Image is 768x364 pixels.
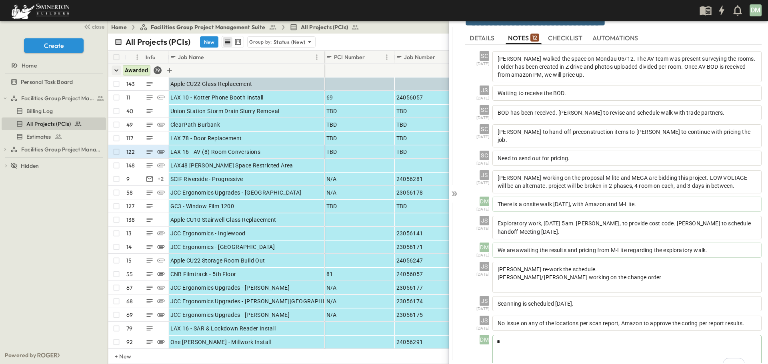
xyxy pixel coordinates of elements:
[126,243,132,251] p: 14
[151,23,266,31] span: Facilities Group Project Management Suite
[156,174,166,184] div: + 2
[382,52,392,62] button: Menu
[126,189,133,197] p: 58
[312,52,322,62] button: Menu
[170,189,302,197] span: JCC Ergonomics Upgrades - [GEOGRAPHIC_DATA]
[326,311,337,319] span: N/A
[301,23,348,31] span: All Projects (PCIs)
[170,311,290,319] span: JCC Ergonomics Upgrades - [PERSON_NAME]
[92,23,104,31] span: close
[170,284,290,292] span: JCC Ergonomics Upgrades - [PERSON_NAME]
[508,34,539,42] span: NOTES
[532,34,537,42] p: 12
[470,34,496,42] span: DETAILS
[498,201,636,207] span: There is a onsite walk [DATE], with Amazon and M-Lite.
[326,134,337,142] span: TBD
[170,338,271,346] span: One [PERSON_NAME] - Millwork Install
[2,130,106,143] div: test
[480,296,489,306] div: JS
[326,93,333,101] span: 69
[480,51,489,61] div: SC
[396,257,423,265] span: 24056247
[2,117,106,130] div: test
[476,306,489,312] span: [DATE]
[21,162,39,170] span: Hidden
[498,300,574,307] span: Scanning is scheduled [DATE].
[126,257,132,265] p: 15
[126,324,132,332] p: 79
[233,37,243,47] button: kanban view
[126,202,135,210] p: 127
[476,160,489,167] span: [DATE]
[21,145,103,153] span: Facilities Group Project Management Suite (Copy)
[480,86,489,95] div: JS
[26,107,53,115] span: Billing Log
[480,216,489,225] div: JS
[154,66,162,74] div: 79
[396,297,423,305] span: 23056174
[480,243,489,252] div: DM
[126,80,135,88] p: 143
[126,311,133,319] p: 69
[170,216,276,224] span: Apple CU10 Stairwell Glass Replacement
[326,148,337,156] span: TBD
[274,38,306,46] p: Status (New)
[200,36,218,48] button: New
[498,175,747,189] span: [PERSON_NAME] working on the proposal M-lite and MEGA are bidding this project. LOW VOLTAGE will ...
[498,220,751,235] span: Exploratory work, [DATE] 5am. [PERSON_NAME], to provide cost code. [PERSON_NAME] to schedule hand...
[126,270,133,278] p: 55
[498,155,570,161] span: Need to send out for pricing.
[476,180,489,187] span: [DATE]
[480,170,489,180] div: JS
[326,175,337,183] span: N/A
[111,23,364,31] nav: breadcrumbs
[396,243,423,251] span: 23056171
[170,80,252,88] span: Apple CU22 Glass Replacement
[366,53,375,62] button: Sort
[326,270,333,278] span: 81
[26,120,71,128] span: All Projects (PCIs)
[170,148,261,156] span: LAX 16 - AV (8) Room Conversions
[476,325,489,332] span: [DATE]
[326,189,337,197] span: N/A
[498,266,597,273] span: [PERSON_NAME] re-work the schedule.
[115,352,120,360] p: + New
[10,2,71,19] img: 6c363589ada0b36f064d841b69d3a419a338230e66bb0a533688fa5cc3e9e735.png
[126,284,132,292] p: 67
[476,225,489,232] span: [DATE]
[476,271,489,278] span: [DATE]
[498,109,724,116] span: BOD has been received. [PERSON_NAME] to revise and schedule walk with trade partners.
[396,134,407,142] span: TBD
[26,133,51,141] span: Estimates
[476,206,489,213] span: [DATE]
[128,53,136,62] button: Sort
[22,62,37,70] span: Home
[126,36,190,48] p: All Projects (PCIs)
[126,216,135,224] p: 138
[396,189,423,197] span: 23056178
[132,52,142,62] button: Menu
[498,274,661,280] span: [PERSON_NAME]/[PERSON_NAME] working on the change order
[126,229,132,237] p: 13
[126,93,130,101] p: 11
[498,90,566,96] span: Waiting to receive the BOD.
[126,338,133,346] p: 92
[396,148,407,156] span: TBD
[334,53,365,61] p: PCI Number
[205,53,214,62] button: Sort
[396,107,407,115] span: TBD
[476,252,489,259] span: [DATE]
[146,46,156,68] div: Info
[249,38,272,46] p: Group by:
[170,202,234,210] span: GC3 - Window Film 1200
[396,121,407,129] span: TBD
[21,94,94,102] span: Facilities Group Project Management Suite
[476,61,489,68] span: [DATE]
[498,129,750,143] span: [PERSON_NAME] to hand-off preconstruction items to [PERSON_NAME] to continue with pricing the job.
[170,107,280,115] span: Union Station Storm Drain Slurry Removal
[476,115,489,121] span: [DATE]
[2,92,106,105] div: test
[548,34,584,42] span: CHECKLIST
[126,161,135,169] p: 148
[480,197,489,206] div: DM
